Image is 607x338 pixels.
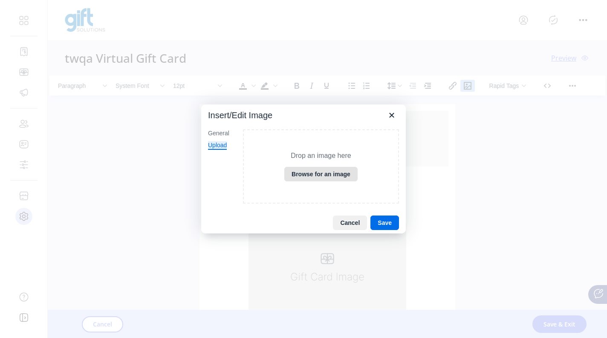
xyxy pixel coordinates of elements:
[208,129,229,138] div: General
[291,152,351,160] p: Drop an image here
[208,110,272,121] div: Insert/Edit Image
[333,216,367,230] button: Cancel
[384,108,399,122] button: Close
[208,141,227,150] div: Upload
[284,167,358,181] button: Browse for an image
[370,216,399,230] button: Save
